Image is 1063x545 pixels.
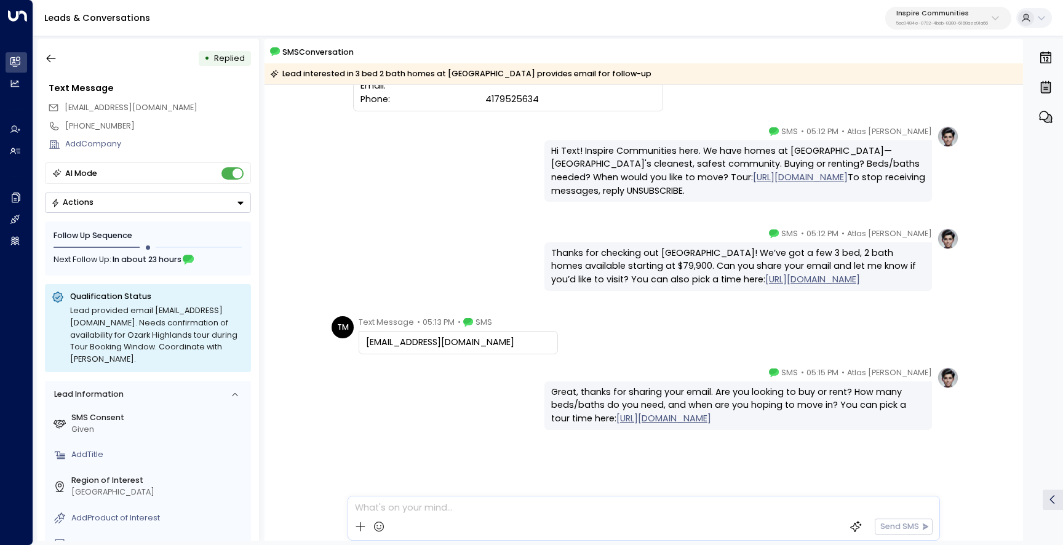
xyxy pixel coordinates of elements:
[847,125,932,138] span: Atlas [PERSON_NAME]
[65,138,251,150] div: AddCompany
[806,228,838,240] span: 05:12 PM
[896,10,988,17] p: Inspire Communities
[801,228,804,240] span: •
[50,389,123,400] div: Lead Information
[937,367,959,389] img: profile-logo.png
[65,121,251,132] div: [PHONE_NUMBER]
[360,79,485,93] td: Email:
[65,167,97,180] div: AI Mode
[896,21,988,26] p: 5ac0484e-0702-4bbb-8380-6168aea91a66
[417,316,420,328] span: •
[806,125,838,138] span: 05:12 PM
[551,247,925,287] div: Thanks for checking out [GEOGRAPHIC_DATA]! We’ve got a few 3 bed, 2 bath homes available starting...
[70,291,244,302] p: Qualification Status
[847,228,932,240] span: Atlas [PERSON_NAME]
[204,49,210,68] div: •
[765,273,860,287] a: [URL][DOMAIN_NAME]
[282,46,354,58] span: SMS Conversation
[842,228,845,240] span: •
[54,253,242,266] div: Next Follow Up:
[847,367,932,379] span: Atlas [PERSON_NAME]
[885,7,1011,30] button: Inspire Communities5ac0484e-0702-4bbb-8380-6168aea91a66
[806,367,838,379] span: 05:15 PM
[551,145,925,197] div: Hi Text! Inspire Communities here. We have homes at [GEOGRAPHIC_DATA]—[GEOGRAPHIC_DATA]'s cleanes...
[551,386,925,426] div: Great, thanks for sharing your email. Are you looking to buy or rent? How many beds/baths do you ...
[270,68,651,80] div: Lead interested in 3 bed 2 bath homes at [GEOGRAPHIC_DATA] provides email for follow-up
[359,316,414,328] span: Text Message
[423,316,455,328] span: 05:13 PM
[65,102,197,113] span: [EMAIL_ADDRESS][DOMAIN_NAME]
[71,412,247,424] label: SMS Consent
[360,93,485,106] td: Phone:
[54,231,242,242] div: Follow Up Sequence
[44,12,150,24] a: Leads & Conversations
[45,193,251,213] button: Actions
[65,102,197,114] span: bricemullinssr38@gmail.com
[781,367,798,379] span: SMS
[801,125,804,138] span: •
[937,125,959,148] img: profile-logo.png
[71,512,247,524] div: AddProduct of Interest
[71,449,247,461] div: AddTitle
[70,304,244,365] div: Lead provided email [EMAIL_ADDRESS][DOMAIN_NAME]. Needs confirmation of availability for Ozark Hi...
[332,316,354,338] div: TM
[485,93,656,106] td: 4179525634
[801,367,804,379] span: •
[753,171,848,185] a: [URL][DOMAIN_NAME]
[45,193,251,213] div: Button group with a nested menu
[842,367,845,379] span: •
[842,125,845,138] span: •
[937,228,959,250] img: profile-logo.png
[214,53,245,63] span: Replied
[616,412,711,426] a: [URL][DOMAIN_NAME]
[476,316,492,328] span: SMS
[71,424,247,436] div: Given
[113,253,182,266] span: In about 23 hours
[781,125,798,138] span: SMS
[51,197,94,207] div: Actions
[781,228,798,240] span: SMS
[49,82,251,95] div: Text Message
[458,316,461,328] span: •
[71,475,247,487] label: Region of Interest
[366,336,551,349] div: [EMAIL_ADDRESS][DOMAIN_NAME]
[71,487,247,498] div: [GEOGRAPHIC_DATA]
